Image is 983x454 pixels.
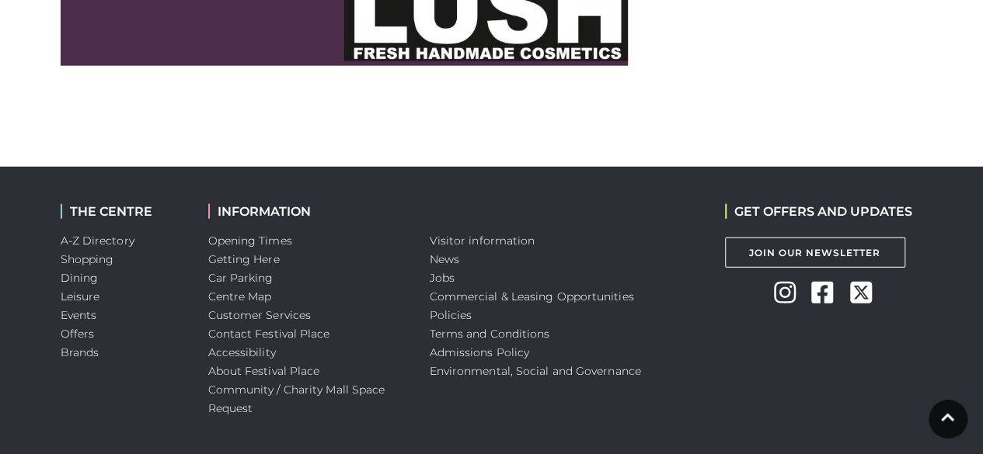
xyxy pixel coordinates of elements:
[430,252,459,266] a: News
[208,308,312,322] a: Customer Services
[208,271,274,285] a: Car Parking
[61,204,185,219] h2: THE CENTRE
[61,252,114,266] a: Shopping
[430,234,535,248] a: Visitor information
[208,234,292,248] a: Opening Times
[208,327,330,341] a: Contact Festival Place
[61,289,100,303] a: Leisure
[61,308,97,322] a: Events
[430,271,455,285] a: Jobs
[430,364,641,378] a: Environmental, Social and Governance
[208,364,320,378] a: About Festival Place
[208,383,385,415] a: Community / Charity Mall Space Request
[430,327,550,341] a: Terms and Conditions
[61,234,134,248] a: A-Z Directory
[61,271,99,285] a: Dining
[208,204,406,219] h2: INFORMATION
[61,327,95,341] a: Offers
[430,289,634,303] a: Commercial & Leasing Opportunities
[61,345,99,359] a: Brands
[208,289,272,303] a: Centre Map
[208,345,276,359] a: Accessibility
[725,204,912,219] h2: GET OFFERS AND UPDATES
[725,237,905,268] a: Join Our Newsletter
[430,308,472,322] a: Policies
[430,345,530,359] a: Admissions Policy
[208,252,280,266] a: Getting Here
